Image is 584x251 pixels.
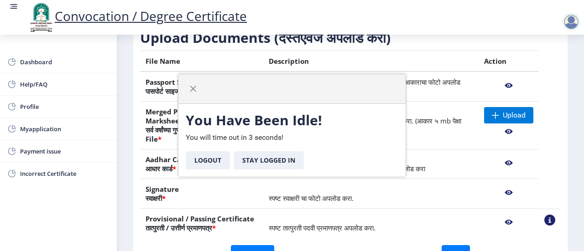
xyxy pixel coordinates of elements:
span: Incorrect Certificate [20,168,109,179]
button: Logout [186,151,230,169]
button: Stay Logged In [234,151,304,169]
th: Signature स्वाक्षरी [140,179,263,209]
span: Help/FAQ [20,79,109,90]
img: logo [27,2,55,33]
span: Myapplication [20,123,109,134]
h3: Upload Documents (दस्तऐवज अपलोड करा) [140,29,561,47]
nb-action: View File [484,77,533,94]
th: Passport Size Photograph पासपोर्ट साइज फोटो [140,72,263,102]
th: Action [479,51,539,72]
h3: You Have Been Idle! [186,111,398,129]
th: Merged PDF of All Years Marksheet सर्व वर्षांच्या गुणपत्रकांची PDF Merged File [140,102,263,149]
span: Payment issue [20,146,109,157]
th: File Name [140,51,263,72]
th: Provisional / Passing Certificate तात्पुरती / उत्तीर्ण प्रमाणपत्र [140,209,263,238]
span: स्पष्ट स्वाक्षरी चा फोटो अपलोड करा. [269,194,354,203]
span: स्पष्ट तात्पुरती पदवी प्रमाणपत्र अपलोड करा. [269,223,375,232]
th: Description [263,51,479,72]
div: You will time out in 3 seconds! [178,104,406,177]
nb-action: View Sample PDC [544,215,555,225]
a: Convocation / Degree Certificate [27,7,247,25]
span: Dashboard [20,56,109,67]
span: Profile [20,101,109,112]
nb-action: View File [484,123,533,140]
span: सहज वाचनीय स्थितीत मूळ आधार कार्ड ची स्कॅन कॉपी अपलोड करा [269,164,425,173]
th: Aadhar Card आधार कार्ड [140,149,263,179]
nb-action: View File [484,184,533,201]
span: सर्व सेमिस्टर/वार्षिक गुणपत्रिका Merge फाइल अपलोड करा. (आकार ५ mb पेक्षा जास्त नाही) [269,116,461,134]
td: तुमचा पूर्ण चेहरा दर्शवणारा अलीकडील आणि स्पष्ट पासपोर्ट आकाराचा फोटो अपलोड करा. [263,72,479,102]
span: Upload [503,111,526,120]
nb-action: View File [484,214,533,231]
nb-action: View File [484,155,533,171]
